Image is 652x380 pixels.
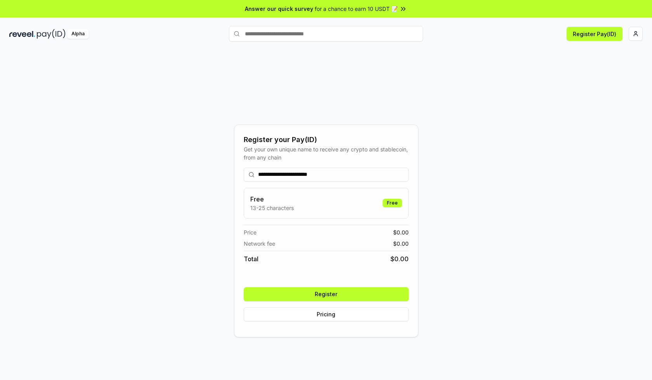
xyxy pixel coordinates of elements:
span: $ 0.00 [390,254,409,264]
button: Pricing [244,307,409,321]
span: Price [244,228,257,236]
img: reveel_dark [9,29,35,39]
button: Register Pay(ID) [567,27,623,41]
span: for a chance to earn 10 USDT 📝 [315,5,398,13]
span: Network fee [244,239,275,248]
span: Answer our quick survey [245,5,313,13]
div: Get your own unique name to receive any crypto and stablecoin, from any chain [244,145,409,161]
p: 13-25 characters [250,204,294,212]
span: $ 0.00 [393,228,409,236]
h3: Free [250,194,294,204]
div: Free [383,199,402,207]
img: pay_id [37,29,66,39]
span: $ 0.00 [393,239,409,248]
div: Alpha [67,29,89,39]
button: Register [244,287,409,301]
div: Register your Pay(ID) [244,134,409,145]
span: Total [244,254,258,264]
